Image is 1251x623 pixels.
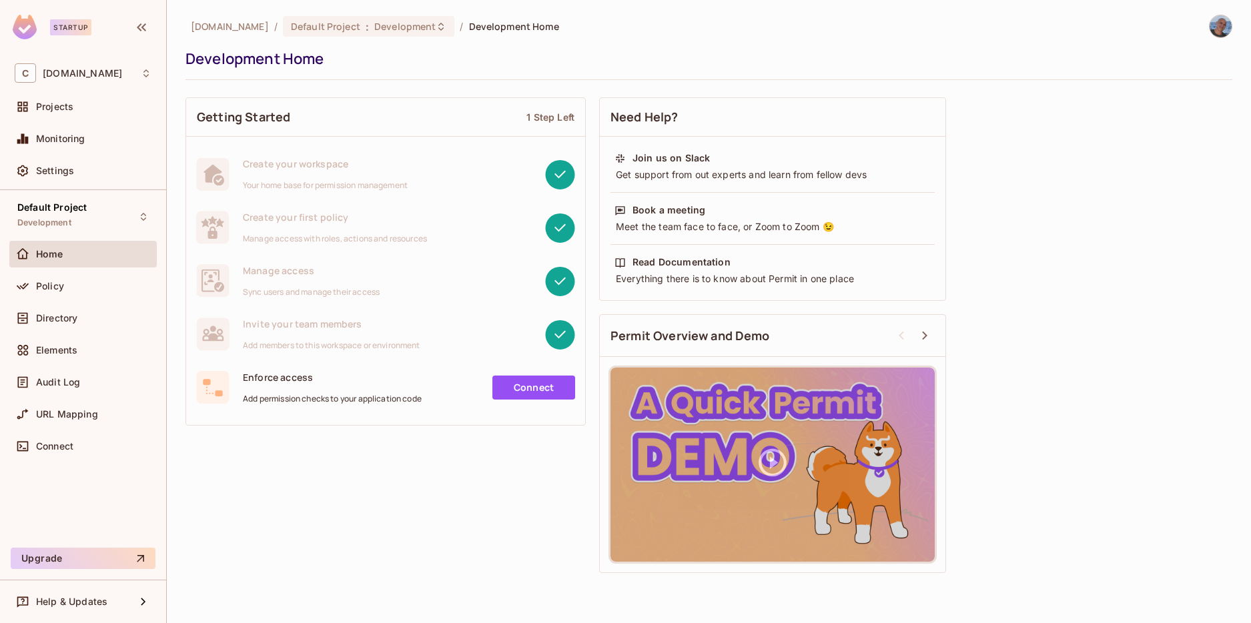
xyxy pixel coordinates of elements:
span: C [15,63,36,83]
span: Home [36,249,63,259]
span: Elements [36,345,77,356]
span: Policy [36,281,64,291]
div: Everything there is to know about Permit in one place [614,272,931,285]
button: Upgrade [11,548,155,569]
span: Audit Log [36,377,80,388]
div: Meet the team face to face, or Zoom to Zoom 😉 [614,220,931,233]
span: Settings [36,165,74,176]
div: Join us on Slack [633,151,710,165]
span: Your home base for permission management [243,180,408,191]
span: Manage access [243,264,380,277]
div: Development Home [185,49,1226,69]
span: Development Home [469,20,559,33]
span: Need Help? [610,109,679,125]
span: Development [17,217,71,228]
div: Read Documentation [633,255,731,269]
span: the active workspace [191,20,269,33]
span: Add members to this workspace or environment [243,340,420,351]
span: Connect [36,441,73,452]
span: Help & Updates [36,596,107,607]
span: Create your workspace [243,157,408,170]
span: URL Mapping [36,409,98,420]
span: Create your first policy [243,211,427,223]
a: Connect [492,376,575,400]
img: Avishai Shafir [1210,15,1232,37]
div: Startup [50,19,91,35]
span: Development [374,20,436,33]
div: Book a meeting [633,203,705,217]
img: SReyMgAAAABJRU5ErkJggg== [13,15,37,39]
span: : [365,21,370,32]
span: Getting Started [197,109,290,125]
span: Projects [36,101,73,112]
div: 1 Step Left [526,111,574,123]
span: Workspace: cyclops.security [43,68,122,79]
span: Permit Overview and Demo [610,328,770,344]
span: Invite your team members [243,318,420,330]
span: Add permission checks to your application code [243,394,422,404]
span: Manage access with roles, actions and resources [243,233,427,244]
span: Sync users and manage their access [243,287,380,297]
div: Get support from out experts and learn from fellow devs [614,168,931,181]
span: Enforce access [243,371,422,384]
li: / [460,20,463,33]
span: Directory [36,313,77,324]
li: / [274,20,278,33]
span: Default Project [17,202,87,213]
span: Monitoring [36,133,85,144]
span: Default Project [291,20,360,33]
